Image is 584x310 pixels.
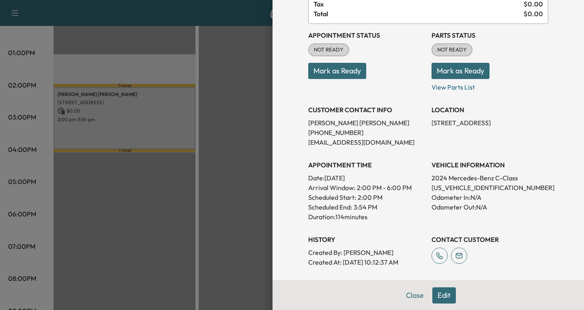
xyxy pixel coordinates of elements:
[308,105,425,115] h3: CUSTOMER CONTACT INFO
[354,202,377,212] p: 3:54 PM
[432,235,548,244] h3: CONTACT CUSTOMER
[308,183,425,192] p: Arrival Window:
[432,160,548,170] h3: VEHICLE INFORMATION
[308,118,425,128] p: [PERSON_NAME] [PERSON_NAME]
[308,128,425,137] p: [PHONE_NUMBER]
[309,46,348,54] span: NOT READY
[308,248,425,257] p: Created By : [PERSON_NAME]
[313,9,524,19] span: Total
[308,30,425,40] h3: Appointment Status
[308,257,425,267] p: Created At : [DATE] 10:12:37 AM
[432,30,548,40] h3: Parts Status
[524,9,543,19] span: $ 0.00
[308,137,425,147] p: [EMAIL_ADDRESS][DOMAIN_NAME]
[432,173,548,183] p: 2024 Mercedes-Benz C-Class
[358,192,382,202] p: 2:00 PM
[308,160,425,170] h3: APPOINTMENT TIME
[432,79,548,92] p: View Parts List
[432,63,490,79] button: Mark as Ready
[432,192,548,202] p: Odometer In: N/A
[401,287,429,304] button: Close
[432,183,548,192] p: [US_VEHICLE_IDENTIFICATION_NUMBER]
[308,63,366,79] button: Mark as Ready
[308,202,352,212] p: Scheduled End:
[308,280,548,290] h3: NOTES
[308,235,425,244] h3: History
[308,173,425,183] p: Date: [DATE]
[432,105,548,115] h3: LOCATION
[432,46,472,54] span: NOT READY
[432,287,456,304] button: Edit
[432,118,548,128] p: [STREET_ADDRESS]
[308,212,425,222] p: Duration: 114 minutes
[308,192,356,202] p: Scheduled Start:
[432,202,548,212] p: Odometer Out: N/A
[357,183,412,192] span: 2:00 PM - 6:00 PM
